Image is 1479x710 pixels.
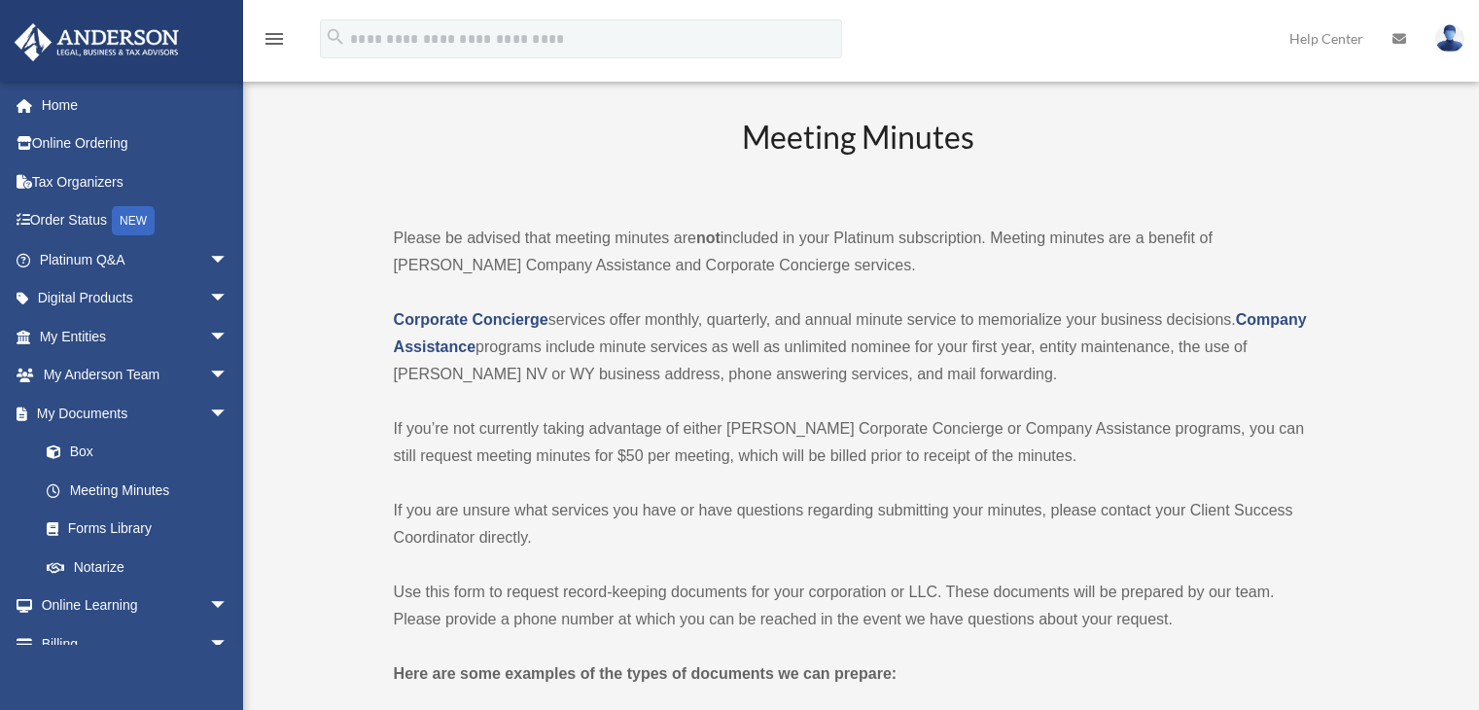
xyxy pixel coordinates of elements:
strong: not [696,230,721,246]
h2: Meeting Minutes [394,116,1324,196]
a: Notarize [27,548,258,586]
p: If you are unsure what services you have or have questions regarding submitting your minutes, ple... [394,497,1324,551]
span: arrow_drop_down [209,624,248,664]
p: services offer monthly, quarterly, and annual minute service to memorialize your business decisio... [394,306,1324,388]
a: Billingarrow_drop_down [14,624,258,663]
span: arrow_drop_down [209,317,248,357]
img: User Pic [1435,24,1464,53]
span: arrow_drop_down [209,586,248,626]
a: Online Ordering [14,124,258,163]
a: menu [263,34,286,51]
i: search [325,26,346,48]
a: Company Assistance [394,311,1307,355]
p: Use this form to request record-keeping documents for your corporation or LLC. These documents wi... [394,579,1324,633]
img: Anderson Advisors Platinum Portal [9,23,185,61]
a: My Entitiesarrow_drop_down [14,317,258,356]
span: arrow_drop_down [209,279,248,319]
span: arrow_drop_down [209,240,248,280]
a: Online Learningarrow_drop_down [14,586,258,625]
div: NEW [112,206,155,235]
i: menu [263,27,286,51]
a: Tax Organizers [14,162,258,201]
a: Digital Productsarrow_drop_down [14,279,258,318]
a: Platinum Q&Aarrow_drop_down [14,240,258,279]
a: Home [14,86,258,124]
a: Box [27,433,258,472]
a: My Documentsarrow_drop_down [14,394,258,433]
span: arrow_drop_down [209,394,248,434]
a: Order StatusNEW [14,201,258,241]
a: Corporate Concierge [394,311,548,328]
a: My Anderson Teamarrow_drop_down [14,356,258,395]
span: arrow_drop_down [209,356,248,396]
strong: Here are some examples of the types of documents we can prepare: [394,665,898,682]
p: Please be advised that meeting minutes are included in your Platinum subscription. Meeting minute... [394,225,1324,279]
p: If you’re not currently taking advantage of either [PERSON_NAME] Corporate Concierge or Company A... [394,415,1324,470]
a: Meeting Minutes [27,471,248,510]
a: Forms Library [27,510,258,549]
